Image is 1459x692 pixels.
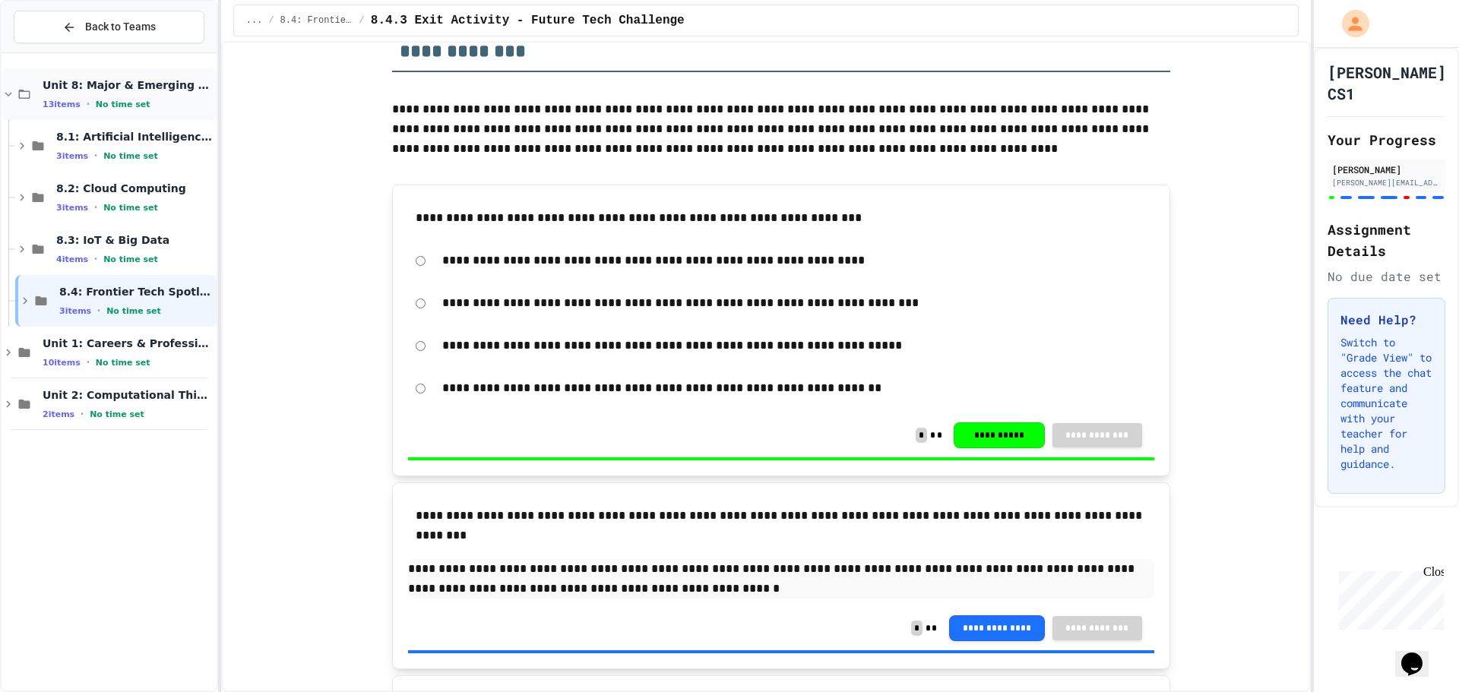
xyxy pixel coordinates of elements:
[6,6,105,96] div: Chat with us now!Close
[56,254,88,264] span: 4 items
[1340,335,1432,472] p: Switch to "Grade View" to access the chat feature and communicate with your teacher for help and ...
[94,253,97,265] span: •
[268,14,274,27] span: /
[43,358,81,368] span: 10 items
[1326,6,1373,41] div: My Account
[59,306,91,316] span: 3 items
[106,306,161,316] span: No time set
[14,11,204,43] button: Back to Teams
[1333,565,1444,630] iframe: chat widget
[103,254,158,264] span: No time set
[87,98,90,110] span: •
[56,151,88,161] span: 3 items
[81,408,84,420] span: •
[96,100,150,109] span: No time set
[97,305,100,317] span: •
[103,203,158,213] span: No time set
[1340,311,1432,329] h3: Need Help?
[43,409,74,419] span: 2 items
[1328,267,1445,286] div: No due date set
[359,14,365,27] span: /
[85,19,156,35] span: Back to Teams
[280,14,353,27] span: 8.4: Frontier Tech Spotlight
[56,182,214,195] span: 8.2: Cloud Computing
[90,409,144,419] span: No time set
[96,358,150,368] span: No time set
[94,201,97,213] span: •
[1395,631,1444,677] iframe: chat widget
[87,356,90,368] span: •
[1332,177,1441,188] div: [PERSON_NAME][EMAIL_ADDRESS][PERSON_NAME][DOMAIN_NAME]
[103,151,158,161] span: No time set
[59,285,214,299] span: 8.4: Frontier Tech Spotlight
[1328,62,1446,104] h1: [PERSON_NAME] CS1
[1332,163,1441,176] div: [PERSON_NAME]
[43,78,214,92] span: Unit 8: Major & Emerging Technologies
[43,388,214,402] span: Unit 2: Computational Thinking & Problem-Solving
[43,337,214,350] span: Unit 1: Careers & Professionalism
[371,11,685,30] span: 8.4.3 Exit Activity - Future Tech Challenge
[56,130,214,144] span: 8.1: Artificial Intelligence Basics
[56,233,214,247] span: 8.3: IoT & Big Data
[43,100,81,109] span: 13 items
[56,203,88,213] span: 3 items
[1328,129,1445,150] h2: Your Progress
[246,14,263,27] span: ...
[1328,219,1445,261] h2: Assignment Details
[94,150,97,162] span: •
